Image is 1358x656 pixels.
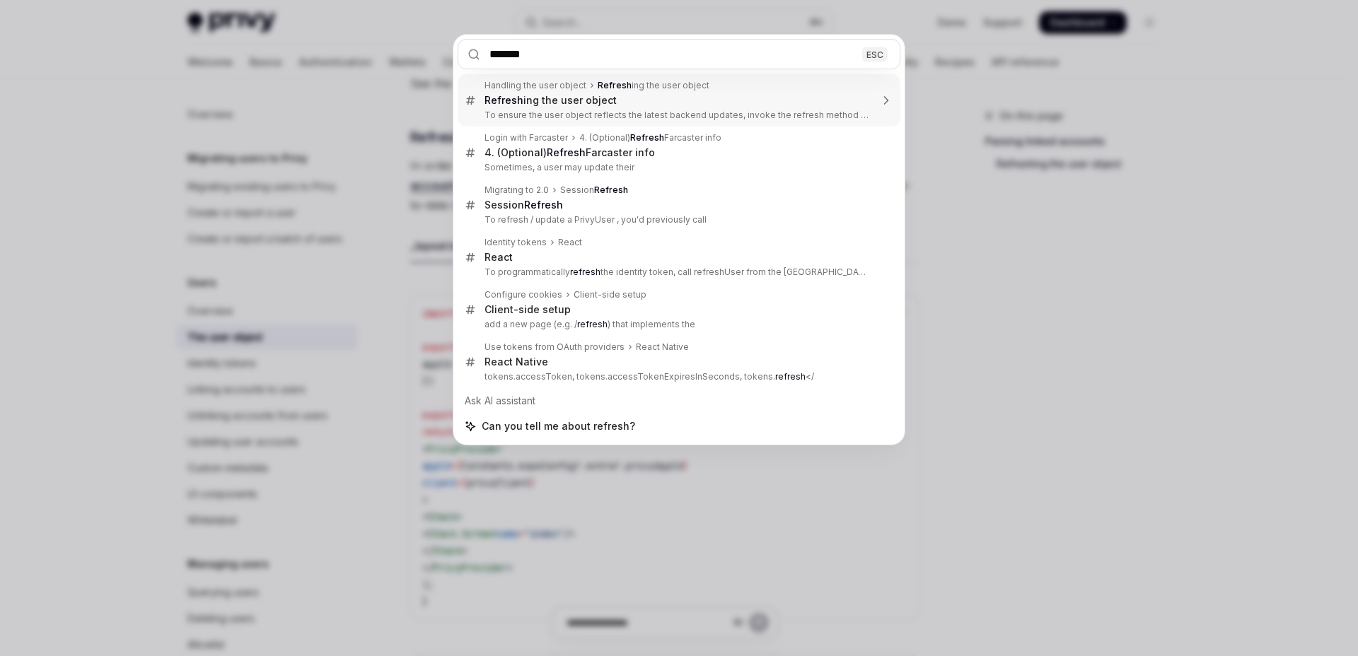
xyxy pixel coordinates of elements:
[775,371,806,382] b: refresh
[636,341,689,353] div: React Native
[484,110,871,121] p: To ensure the user object reflects the latest backend updates, invoke the refresh method on the use
[558,237,582,248] div: React
[484,237,547,248] div: Identity tokens
[547,146,586,158] b: Refresh
[484,289,562,300] div: Configure cookies
[574,289,646,300] div: Client-side setup
[484,341,625,353] div: Use tokens from OAuth providers
[598,80,709,91] div: ing the user object
[484,132,568,143] div: Login with Farcaster
[484,303,571,316] div: Client-side setup
[570,266,600,277] b: refresh
[484,94,523,106] b: Refresh
[484,371,871,382] p: tokens.accessToken, tokens.accessTokenExpiresInSeconds, tokens.
[458,388,900,414] div: Ask AI assistant
[484,146,655,159] div: 4. (Optional) Farcaster info
[524,199,563,211] b: Refresh
[484,184,549,196] div: Migrating to 2.0
[482,419,635,433] span: Can you tell me about refresh?
[484,162,871,173] p: Sometimes, a user may update their
[775,371,814,382] mark: </
[579,132,721,143] div: 4. (Optional) Farcaster info
[630,132,664,143] b: Refresh
[598,80,632,90] b: Refresh
[484,319,871,330] p: add a new page (e.g. / ) that implements the
[484,80,586,91] div: Handling the user object
[484,356,548,368] div: React Native
[484,94,617,107] div: ing the user object
[594,184,628,195] b: Refresh
[484,251,513,264] div: React
[560,184,628,196] div: Session
[484,266,871,278] p: To programmatically the identity token, call refreshUser from the [GEOGRAPHIC_DATA]
[484,199,563,211] div: Session
[484,214,871,225] p: To refresh / update a PrivyUser , you'd previously call
[862,47,888,61] div: ESC
[577,319,608,329] b: refresh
